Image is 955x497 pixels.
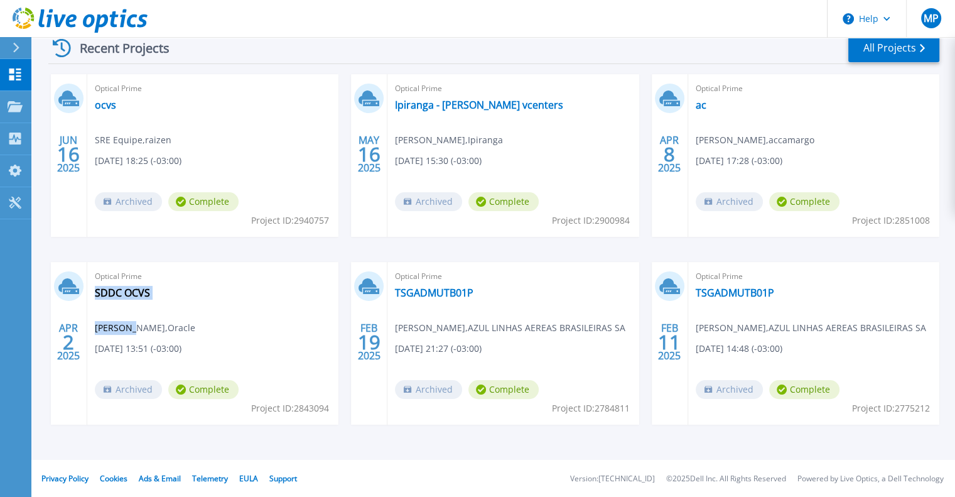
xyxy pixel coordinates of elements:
li: Powered by Live Optics, a Dell Technology [797,475,944,483]
span: Project ID: 2851008 [852,214,930,227]
span: Complete [468,380,539,399]
span: Optical Prime [395,82,631,96]
span: SRE Equipe , raizen [95,133,171,147]
span: Complete [769,192,839,211]
span: Optical Prime [95,82,331,96]
span: Project ID: 2940757 [251,214,329,227]
span: Optical Prime [95,270,331,283]
span: Complete [468,192,539,211]
span: 2 [63,337,74,347]
span: Complete [168,380,239,399]
a: EULA [239,473,258,484]
li: © 2025 Dell Inc. All Rights Reserved [666,475,786,483]
a: TSGADMUTB01P [395,287,473,299]
li: Version: [TECHNICAL_ID] [570,475,655,483]
span: Complete [168,192,239,211]
span: 8 [664,149,675,160]
div: FEB 2025 [357,319,381,365]
span: Complete [769,380,839,399]
a: Ads & Email [139,473,181,484]
span: Archived [696,380,763,399]
a: TSGADMUTB01P [696,287,774,299]
span: Project ID: 2900984 [552,214,630,227]
a: ac [696,99,706,111]
a: Privacy Policy [41,473,89,484]
span: [PERSON_NAME] , Oracle [95,321,195,335]
span: [DATE] 14:48 (-03:00) [696,342,782,356]
a: Ipiranga - [PERSON_NAME] vcenters [395,99,563,111]
div: Recent Projects [48,33,186,63]
span: [DATE] 18:25 (-03:00) [95,154,181,168]
span: Archived [696,192,763,211]
span: [PERSON_NAME] , accamargo [696,133,814,147]
span: Optical Prime [696,270,932,283]
a: Cookies [100,473,127,484]
span: Archived [95,192,162,211]
span: [PERSON_NAME] , Ipiranga [395,133,503,147]
span: 11 [658,337,681,347]
span: [DATE] 17:28 (-03:00) [696,154,782,168]
div: JUN 2025 [57,131,80,177]
a: Telemetry [192,473,228,484]
span: MP [923,13,938,23]
span: Project ID: 2843094 [251,401,329,415]
div: FEB 2025 [657,319,681,365]
span: [DATE] 13:51 (-03:00) [95,342,181,356]
span: Project ID: 2784811 [552,401,630,415]
span: [PERSON_NAME] , AZUL LINHAS AEREAS BRASILEIRAS SA [395,321,625,335]
span: Project ID: 2775212 [852,401,930,415]
a: ocvs [95,99,116,111]
span: Archived [395,380,462,399]
span: Archived [395,192,462,211]
a: SDDC OCVS [95,287,150,299]
span: 16 [358,149,380,160]
span: [DATE] 15:30 (-03:00) [395,154,482,168]
span: 16 [57,149,80,160]
span: Optical Prime [395,270,631,283]
a: All Projects [848,34,939,62]
div: MAY 2025 [357,131,381,177]
div: APR 2025 [57,319,80,365]
span: Optical Prime [696,82,932,96]
span: [DATE] 21:27 (-03:00) [395,342,482,356]
span: Archived [95,380,162,399]
span: 19 [358,337,380,347]
div: APR 2025 [657,131,681,177]
a: Support [269,473,297,484]
span: [PERSON_NAME] , AZUL LINHAS AEREAS BRASILEIRAS SA [696,321,926,335]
